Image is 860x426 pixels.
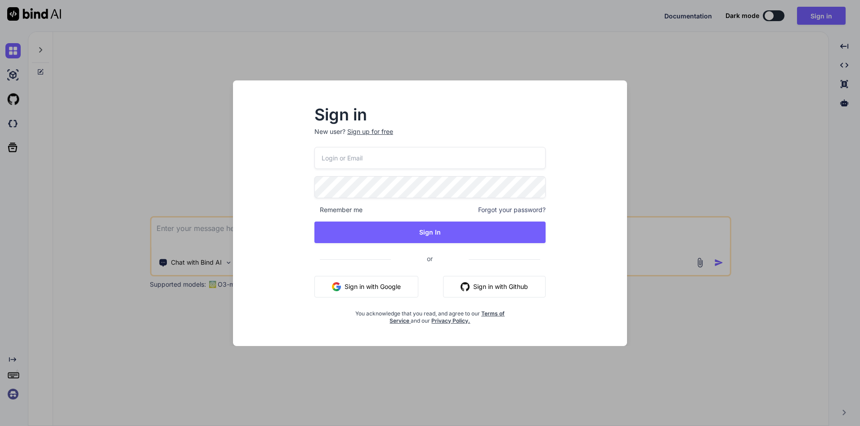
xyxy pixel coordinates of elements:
[478,205,546,214] span: Forgot your password?
[347,127,393,136] div: Sign up for free
[391,248,469,270] span: or
[332,282,341,291] img: google
[431,317,470,324] a: Privacy Policy.
[314,222,546,243] button: Sign In
[314,205,363,214] span: Remember me
[314,107,546,122] h2: Sign in
[314,127,546,147] p: New user?
[461,282,470,291] img: github
[314,276,418,297] button: Sign in with Google
[353,305,507,324] div: You acknowledge that you read, and agree to our and our
[443,276,546,297] button: Sign in with Github
[314,147,546,169] input: Login or Email
[390,310,505,324] a: Terms of Service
